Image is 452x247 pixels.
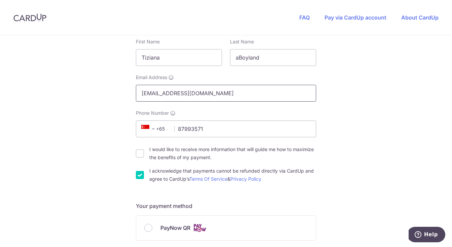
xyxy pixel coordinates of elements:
iframe: Opens a widget where you can find more information [409,227,445,244]
a: About CardUp [401,14,439,21]
span: +65 [139,125,169,133]
span: Email Address [136,74,167,81]
span: +65 [141,125,157,133]
input: First name [136,49,222,66]
img: Cards logo [193,224,206,232]
label: I would like to receive more information that will guide me how to maximize the benefits of my pa... [149,145,316,162]
a: Privacy Policy [230,176,261,182]
label: First Name [136,38,160,45]
div: PayNow QR Cards logo [144,224,308,232]
a: Pay via CardUp account [325,14,386,21]
label: I acknowledge that payments cannot be refunded directly via CardUp and agree to CardUp’s & [149,167,316,183]
img: CardUp [13,13,46,22]
h5: Your payment method [136,202,316,210]
span: PayNow QR [160,224,190,232]
a: FAQ [299,14,310,21]
span: Phone Number [136,110,169,116]
label: Last Name [230,38,254,45]
input: Last name [230,49,316,66]
input: Email address [136,85,316,102]
a: Terms Of Service [189,176,227,182]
